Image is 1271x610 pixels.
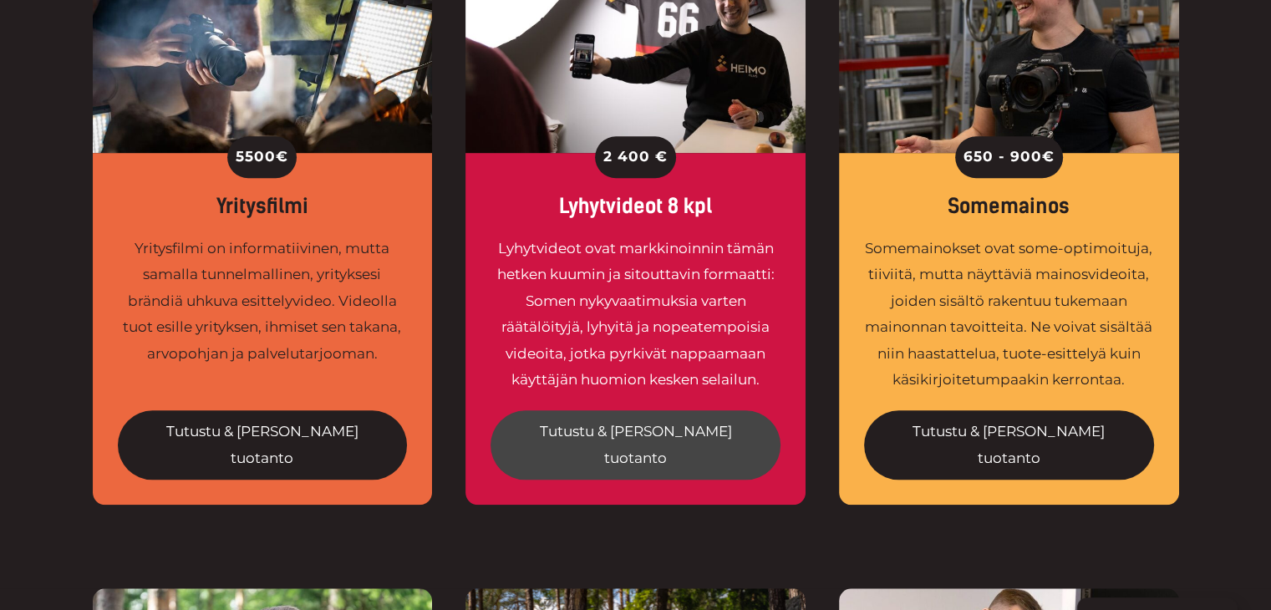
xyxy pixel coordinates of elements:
span: € [1042,144,1055,170]
div: Yritysfilmi on informatiivinen, mutta samalla tunnelmallinen, yrityksesi brändiä uhkuva esittelyv... [118,236,408,394]
a: Tutustu & [PERSON_NAME] tuotanto [864,410,1154,480]
div: 650 - 900 [955,136,1063,178]
div: 2 400 € [595,136,676,178]
div: Somemainokset ovat some-optimoituja, tiiviitä, mutta näyttäviä mainosvideoita, joiden sisältö rak... [864,236,1154,394]
div: 5500 [227,136,297,178]
a: Tutustu & [PERSON_NAME] tuotanto [491,410,780,480]
span: € [276,144,288,170]
div: Lyhytvideot ovat markkinoinnin tämän hetken kuumin ja sitouttavin formaatti: Somen nykyvaatimuksi... [491,236,780,394]
a: Tutustu & [PERSON_NAME] tuotanto [118,410,408,480]
div: Yritysfilmi [118,195,408,219]
div: Lyhytvideot 8 kpl [491,195,780,219]
div: Somemainos [864,195,1154,219]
